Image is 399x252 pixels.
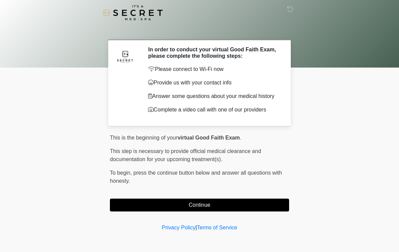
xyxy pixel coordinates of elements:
[240,135,241,141] span: .
[110,199,289,211] button: Continue
[110,170,282,184] span: press the continue button below and answer all questions with honesty.
[148,65,279,73] p: Please connect to Wi-Fi now
[105,24,294,37] h1: ‎ ‎
[103,5,163,20] img: It's A Secret Med Spa Logo
[178,135,240,141] strong: virtual Good Faith Exam
[195,225,197,230] a: |
[110,148,261,162] span: This step is necessary to provide official medical clearance and documentation for your upcoming ...
[197,225,237,230] a: Terms of Service
[148,106,279,114] p: Complete a video call with one of our providers
[148,79,279,87] p: Provide us with your contact info
[148,92,279,100] p: Answer some questions about your medical history
[110,135,178,141] span: This is the beginning of your
[148,46,279,59] h2: In order to conduct your virtual Good Faith Exam, please complete the following steps:
[115,46,135,67] img: Agent Avatar
[162,225,196,230] a: Privacy Policy
[110,170,133,176] span: To begin,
